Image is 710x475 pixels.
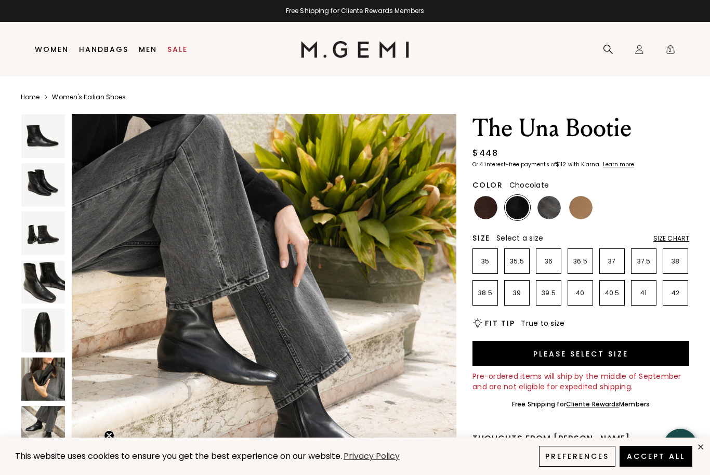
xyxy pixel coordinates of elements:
img: The Una Bootie [21,406,65,450]
div: Pre-ordered items will ship by the middle of September and are not eligible for expedited shipping. [472,371,689,392]
p: 39 [505,289,529,297]
span: Select a size [496,233,543,243]
img: The Una Bootie [21,358,65,401]
p: 38 [663,257,688,266]
img: The Una Bootie [21,163,65,207]
h2: Color [472,181,503,189]
h2: Fit Tip [485,319,515,327]
klarna-placement-style-amount: $112 [556,161,566,168]
img: The Una Bootie [21,114,65,158]
img: The Una Bootie [21,309,65,352]
a: Home [21,93,40,101]
h1: The Una Bootie [472,114,689,143]
p: 37.5 [632,257,656,266]
img: Chocolate [474,196,497,219]
span: This website uses cookies to ensure you get the best experience on our website. [15,450,342,462]
img: The Una Bootie [21,260,65,304]
a: Men [139,45,157,54]
div: Thoughts from [PERSON_NAME] [472,432,689,445]
p: 37 [600,257,624,266]
img: Black [506,196,529,219]
a: Cliente Rewards [566,400,620,408]
p: 35 [473,257,497,266]
img: M.Gemi [301,41,410,58]
p: 38.5 [473,289,497,297]
p: 40 [568,289,593,297]
div: close [696,443,705,451]
span: True to size [521,318,564,328]
klarna-placement-style-body: Or 4 interest-free payments of [472,161,556,168]
img: Gunmetal [537,196,561,219]
a: Women's Italian Shoes [52,93,126,101]
p: 41 [632,289,656,297]
p: 35.5 [505,257,529,266]
p: 36.5 [568,257,593,266]
p: 36 [536,257,561,266]
span: Chocolate [509,180,549,190]
p: 40.5 [600,289,624,297]
img: Light Tan [569,196,593,219]
div: $448 [472,147,498,160]
a: Sale [167,45,188,54]
a: Privacy Policy (opens in a new tab) [342,450,401,463]
h2: Size [472,234,490,242]
button: Please select size [472,341,689,366]
div: Size Chart [653,234,689,243]
p: 42 [663,289,688,297]
div: Free Shipping for Members [512,400,650,408]
klarna-placement-style-cta: Learn more [603,161,634,168]
p: 39.5 [536,289,561,297]
a: Handbags [79,45,128,54]
a: Women [35,45,69,54]
img: The Una Bootie [21,212,65,255]
klarna-placement-style-body: with Klarna [568,161,602,168]
a: Learn more [602,162,634,168]
button: Close teaser [104,430,114,441]
button: Preferences [539,446,615,467]
span: 2 [665,46,676,57]
button: Accept All [620,446,692,467]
